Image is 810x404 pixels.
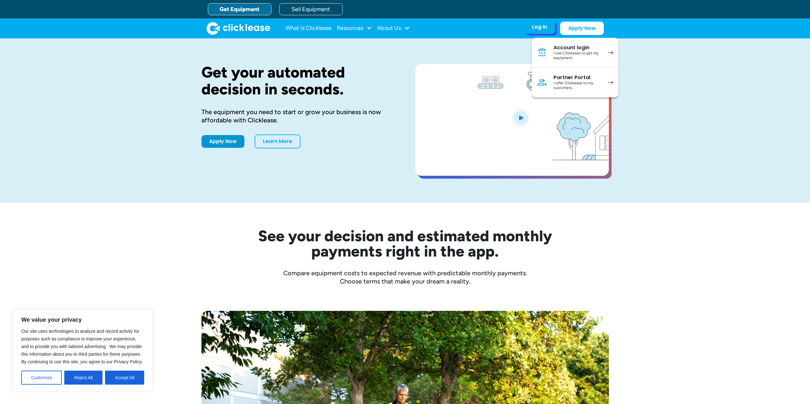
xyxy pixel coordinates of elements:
div: Resources [337,22,372,35]
div: Log In [532,24,547,30]
div: About Us [377,22,410,35]
img: Bank icon [537,47,547,58]
img: Blue play button logo on a light blue circular background [512,109,529,127]
a: Account loginI use Clicklease to get my equipment [532,38,618,68]
div: I use Clicklease to get my equipment [553,51,602,61]
a: Partner PortalI offer Clicklease to my customers. [532,68,618,97]
a: Get Equipment [208,3,271,15]
div: Compare equipment costs to expected revenue with predictable monthly payments. Choose terms that ... [201,269,609,285]
h2: See your decision and estimated monthly payments right in the app. [227,228,583,259]
button: Accept All [105,371,144,385]
div: We value your privacy [13,309,153,391]
img: arrow [608,81,613,84]
a: open lightbox [415,64,609,176]
div: The equipment you need to start or grow your business is now affordable with Clicklease. [201,108,395,124]
h1: Get your automated decision in seconds. [201,64,395,98]
button: Customize [21,371,62,385]
div: Partner Portal [553,74,602,81]
p: We value your privacy [21,316,144,324]
a: Sell Equipment [279,3,343,15]
div: Account login [553,45,602,51]
a: Apply Now [201,135,244,148]
img: Person icon [537,77,547,87]
a: Learn More [255,134,300,148]
img: arrow [608,51,613,54]
a: home [207,22,270,35]
div: I offer Clicklease to my customers. [553,81,602,91]
a: Apply Now [560,22,604,35]
span: Our site uses technologies to analyze and record activity for purposes such as compliance to impr... [21,329,143,364]
img: Clicklease logo [207,22,270,35]
button: Reject All [64,371,102,385]
nav: Log In [532,38,618,97]
a: What Is Clicklease [285,22,332,35]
